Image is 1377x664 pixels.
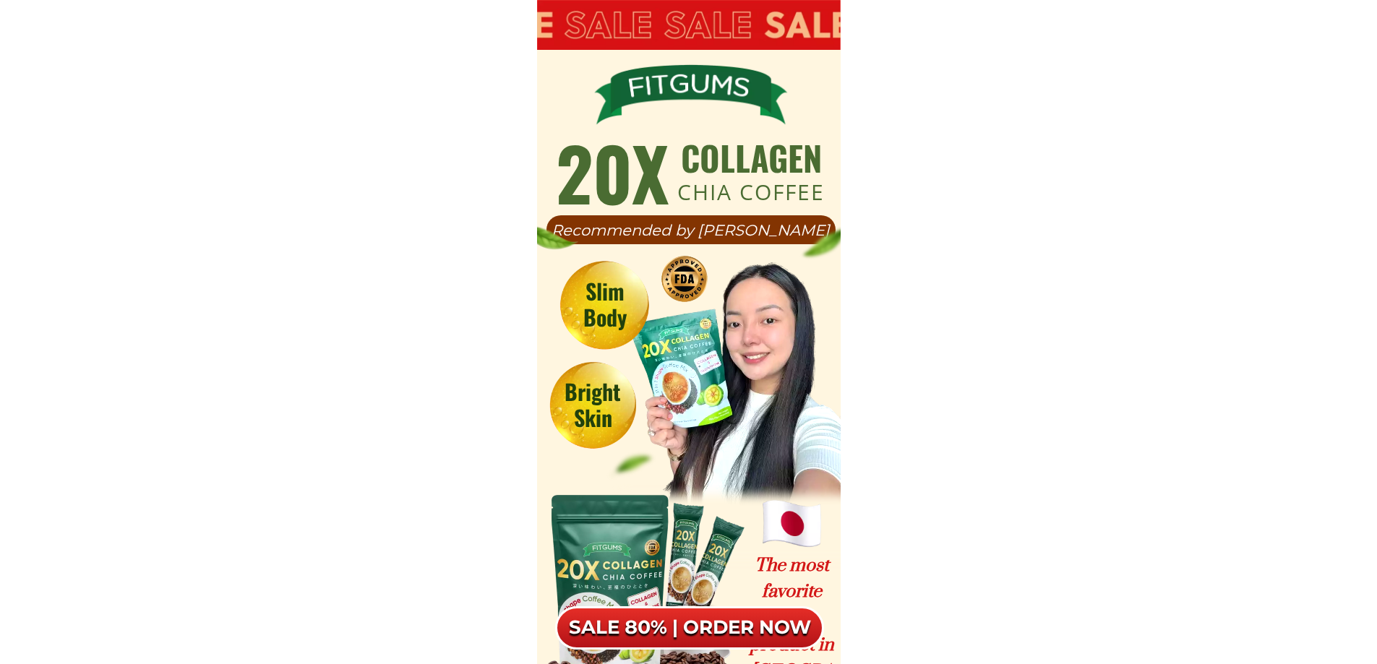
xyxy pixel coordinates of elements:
h1: chia coffee [675,181,827,203]
h6: SALE 80% | ORDER NOW [555,604,824,629]
h1: Bright Skin [557,379,629,431]
h1: Slim Body [567,278,642,330]
h1: collagen [675,141,827,175]
h1: 20X [554,136,670,208]
h1: Recommended by [PERSON_NAME] [546,223,836,238]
